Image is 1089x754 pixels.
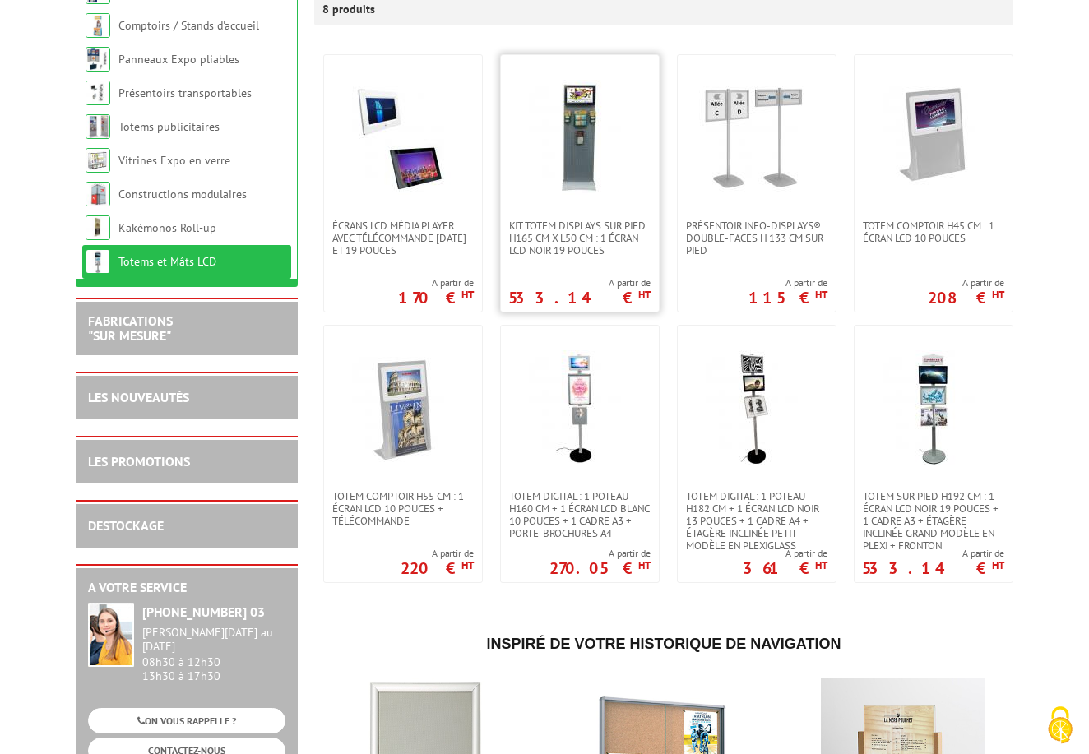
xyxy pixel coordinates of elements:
[1040,705,1081,746] img: Cookies (fenêtre modale)
[86,13,110,38] img: Comptoirs / Stands d'accueil
[855,220,1013,244] a: Totem comptoir H45 cm : 1 écran LCD 10 POUCES
[142,626,285,682] div: 08h30 à 12h30 13h30 à 17h30
[142,626,285,654] div: [PERSON_NAME][DATE] au [DATE]
[509,220,651,257] span: Kit Totem Displays sur pied H165 cm X L50 cm : 1 écran LCD noir 19 pouces
[88,581,285,595] h2: A votre service
[88,517,164,534] a: DESTOCKAGE
[743,547,827,560] span: A partir de
[324,490,482,527] a: Totem comptoir H55 cm : 1 écran LCD 10 POUCES + télécommande
[461,558,474,572] sup: HT
[686,490,827,552] span: Totem digital : 1 poteau H182 cm + 1 écran LCD noir 13 pouces + 1 cadre A4 + étagère inclinée pet...
[486,636,841,652] span: Inspiré de votre historique de navigation
[522,80,637,195] img: Kit Totem Displays sur pied H165 cm X L50 cm : 1 écran LCD noir 19 pouces
[118,254,216,269] a: Totems et Mâts LCD
[855,490,1013,552] a: Totem sur pied H192 cm : 1 écran LCD noir 19 pouces + 1 cadre A3 + étagère inclinée Grand modèle ...
[862,563,1004,573] p: 533.14 €
[86,182,110,206] img: Constructions modulaires
[862,547,1004,560] span: A partir de
[863,490,1004,552] span: Totem sur pied H192 cm : 1 écran LCD noir 19 pouces + 1 cadre A3 + étagère inclinée Grand modèle ...
[142,604,265,620] strong: [PHONE_NUMBER] 03
[88,312,173,344] a: FABRICATIONS"Sur Mesure"
[398,293,474,303] p: 170 €
[508,276,651,289] span: A partir de
[678,220,836,257] a: Présentoir Info-Displays® double-faces H 133 cm sur pied
[815,288,827,302] sup: HT
[508,293,651,303] p: 533.14 €
[118,119,220,134] a: Totems publicitaires
[549,547,651,560] span: A partir de
[86,81,110,105] img: Présentoirs transportables
[86,148,110,173] img: Vitrines Expo en verre
[638,558,651,572] sup: HT
[86,215,110,240] img: Kakémonos Roll-up
[401,563,474,573] p: 220 €
[401,547,474,560] span: A partir de
[501,490,659,539] a: Totem digital : 1 poteau H160 cm + 1 écran LCD blanc 10 pouces + 1 cadre A3 + porte-brochures A4
[86,114,110,139] img: Totems publicitaires
[345,350,461,465] img: Totem comptoir H55 cm : 1 écran LCD 10 POUCES + télécommande
[118,52,239,67] a: Panneaux Expo pliables
[461,288,474,302] sup: HT
[876,350,991,465] img: Totem sur pied H192 cm : 1 écran LCD noir 19 pouces + 1 cadre A3 + étagère inclinée Grand modèle ...
[638,288,651,302] sup: HT
[928,276,1004,289] span: A partir de
[332,490,474,527] span: Totem comptoir H55 cm : 1 écran LCD 10 POUCES + télécommande
[699,80,814,195] img: Présentoir Info-Displays® double-faces H 133 cm sur pied
[863,220,1004,244] span: Totem comptoir H45 cm : 1 écran LCD 10 POUCES
[324,220,482,257] a: écrans LCD média Player avec télécommande [DATE] et 19 pouces
[88,603,134,667] img: widget-service.jpg
[549,563,651,573] p: 270.05 €
[992,558,1004,572] sup: HT
[743,563,827,573] p: 361 €
[118,187,247,201] a: Constructions modulaires
[118,153,230,168] a: Vitrines Expo en verre
[88,453,190,470] a: LES PROMOTIONS
[86,249,110,274] img: Totems et Mâts LCD
[345,80,461,195] img: écrans LCD média Player avec télécommande 7-10-13 et 19 pouces
[88,389,189,405] a: LES NOUVEAUTÉS
[876,80,991,195] img: Totem comptoir H45 cm : 1 écran LCD 10 POUCES
[86,47,110,72] img: Panneaux Expo pliables
[699,350,814,465] img: Totem digital : 1 poteau H182 cm + 1 écran LCD noir 13 pouces + 1 cadre A4 + étagère inclinée pet...
[992,288,1004,302] sup: HT
[815,558,827,572] sup: HT
[398,276,474,289] span: A partir de
[686,220,827,257] span: Présentoir Info-Displays® double-faces H 133 cm sur pied
[509,490,651,539] span: Totem digital : 1 poteau H160 cm + 1 écran LCD blanc 10 pouces + 1 cadre A3 + porte-brochures A4
[118,18,259,33] a: Comptoirs / Stands d'accueil
[928,293,1004,303] p: 208 €
[332,220,474,257] span: écrans LCD média Player avec télécommande [DATE] et 19 pouces
[748,293,827,303] p: 115 €
[678,490,836,552] a: Totem digital : 1 poteau H182 cm + 1 écran LCD noir 13 pouces + 1 cadre A4 + étagère inclinée pet...
[88,708,285,733] a: ON VOUS RAPPELLE ?
[118,86,252,100] a: Présentoirs transportables
[522,350,637,465] img: Totem digital : 1 poteau H160 cm + 1 écran LCD blanc 10 pouces + 1 cadre A3 + porte-brochures A4
[501,220,659,257] a: Kit Totem Displays sur pied H165 cm X L50 cm : 1 écran LCD noir 19 pouces
[1031,698,1089,754] button: Cookies (fenêtre modale)
[118,220,216,235] a: Kakémonos Roll-up
[748,276,827,289] span: A partir de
